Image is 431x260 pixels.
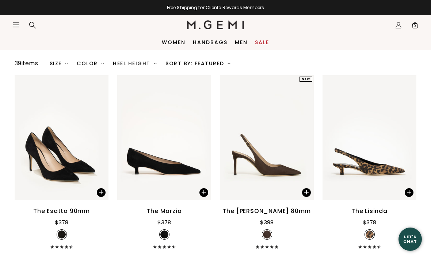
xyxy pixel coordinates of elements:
[162,39,186,45] a: Women
[15,59,38,68] div: 39 items
[323,75,416,200] img: The Lisinda
[65,62,68,65] img: chevron-down.svg
[187,20,244,29] img: M.Gemi
[33,207,90,216] div: The Esatto 90mm
[101,62,104,65] img: chevron-down.svg
[220,75,314,200] img: The Valeria 80mm
[50,61,68,66] div: Size
[15,75,108,249] a: The Esatto 90mm$378
[363,218,376,227] div: $378
[411,23,419,30] span: 0
[398,234,422,244] div: Let's Chat
[154,62,157,65] img: chevron-down.svg
[260,218,274,227] div: $398
[160,230,168,238] img: v_12710_SWATCH_50x.jpg
[117,75,211,249] a: The Marzia$378
[235,39,248,45] a: Men
[193,39,228,45] a: Handbags
[228,62,230,65] img: chevron-down.svg
[165,61,230,66] div: Sort By: Featured
[113,61,157,66] div: Heel Height
[147,207,182,216] div: The Marzia
[15,75,108,200] img: The Esatto 90mm
[223,207,311,216] div: The [PERSON_NAME] 80mm
[77,61,104,66] div: Color
[323,75,416,249] a: The Lisinda$378
[117,75,211,200] img: The Marzia
[220,75,314,249] a: The [PERSON_NAME] 80mm$398
[55,218,68,227] div: $378
[300,77,312,82] div: NEW
[58,230,66,238] img: v_11730_SWATCH_e61f60be-dede-4a96-9137-4b8f765b2c82_50x.jpg
[12,21,20,28] button: Open site menu
[255,39,269,45] a: Sale
[366,230,374,238] img: v_7253590147131_SWATCH_50x.jpg
[263,230,271,238] img: v_7387923021883_SWATCH_50x.jpg
[351,207,388,216] div: The Lisinda
[157,218,171,227] div: $378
